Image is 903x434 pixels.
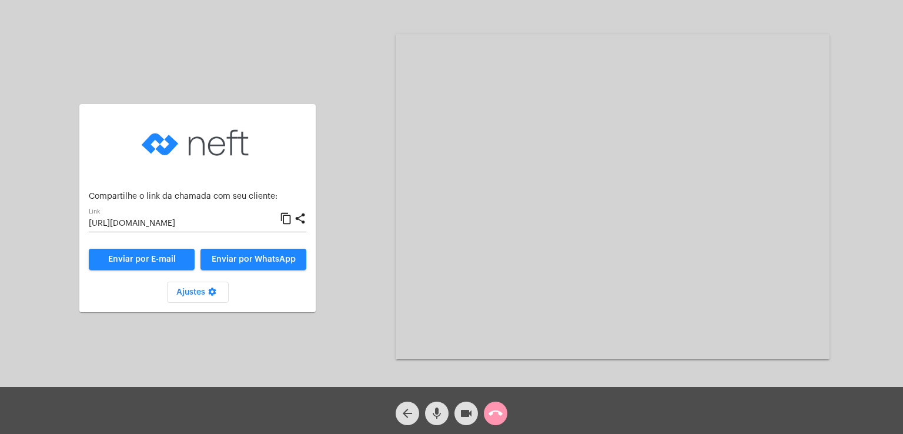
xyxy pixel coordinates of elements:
span: Enviar por WhatsApp [212,255,296,263]
mat-icon: mic [430,406,444,420]
a: Enviar por E-mail [89,249,195,270]
span: Enviar por E-mail [108,255,176,263]
mat-icon: videocam [459,406,473,420]
button: Ajustes [167,282,229,303]
mat-icon: call_end [489,406,503,420]
mat-icon: settings [205,287,219,301]
mat-icon: content_copy [280,212,292,226]
mat-icon: share [294,212,306,226]
p: Compartilhe o link da chamada com seu cliente: [89,192,306,201]
span: Ajustes [176,288,219,296]
button: Enviar por WhatsApp [200,249,306,270]
img: logo-neft-novo-2.png [139,113,256,172]
mat-icon: arrow_back [400,406,414,420]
